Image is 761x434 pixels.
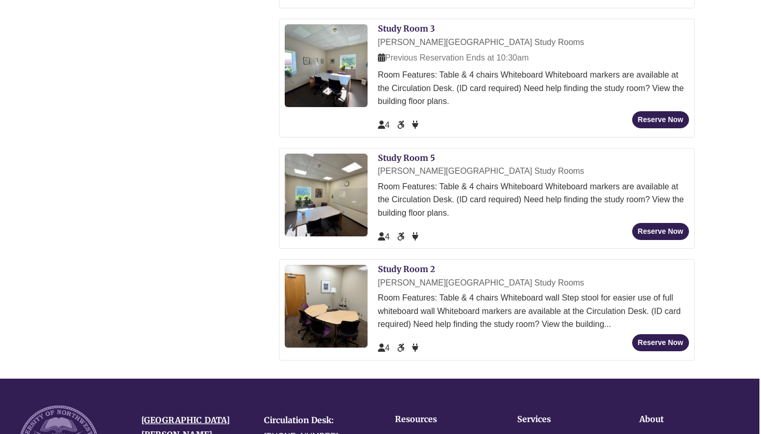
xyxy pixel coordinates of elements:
[141,415,230,425] a: [GEOGRAPHIC_DATA]
[397,121,406,129] span: Accessible Seat/Space
[285,24,368,107] img: Study Room 3
[639,415,729,424] h4: About
[378,23,435,34] a: Study Room 3
[632,223,689,240] button: Reserve Now
[632,111,689,128] button: Reserve Now
[412,232,418,241] span: Power Available
[395,415,485,424] h4: Resources
[378,153,435,163] a: Study Room 5
[397,232,406,241] span: Accessible Seat/Space
[378,68,689,108] div: Room Features: Table & 4 chairs Whiteboard Whiteboard markers are available at the Circulation De...
[412,121,418,129] span: Power Available
[378,36,689,49] div: [PERSON_NAME][GEOGRAPHIC_DATA] Study Rooms
[378,343,390,352] span: The capacity of this space
[285,154,368,236] img: Study Room 5
[632,334,689,351] button: Reserve Now
[378,264,435,274] a: Study Room 2
[285,265,368,348] img: Study Room 2
[378,121,390,129] span: The capacity of this space
[378,164,689,178] div: [PERSON_NAME][GEOGRAPHIC_DATA] Study Rooms
[378,180,689,220] div: Room Features: Table & 4 chairs Whiteboard Whiteboard markers are available at the Circulation De...
[517,415,607,424] h4: Services
[397,343,406,352] span: Accessible Seat/Space
[412,343,418,352] span: Power Available
[378,291,689,331] div: Room Features: Table & 4 chairs Whiteboard wall Step stool for easier use of full whiteboard wall...
[264,416,371,425] h4: Circulation Desk:
[378,276,689,290] div: [PERSON_NAME][GEOGRAPHIC_DATA] Study Rooms
[378,232,390,241] span: The capacity of this space
[378,53,529,62] span: Previous Reservation Ends at 10:30am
